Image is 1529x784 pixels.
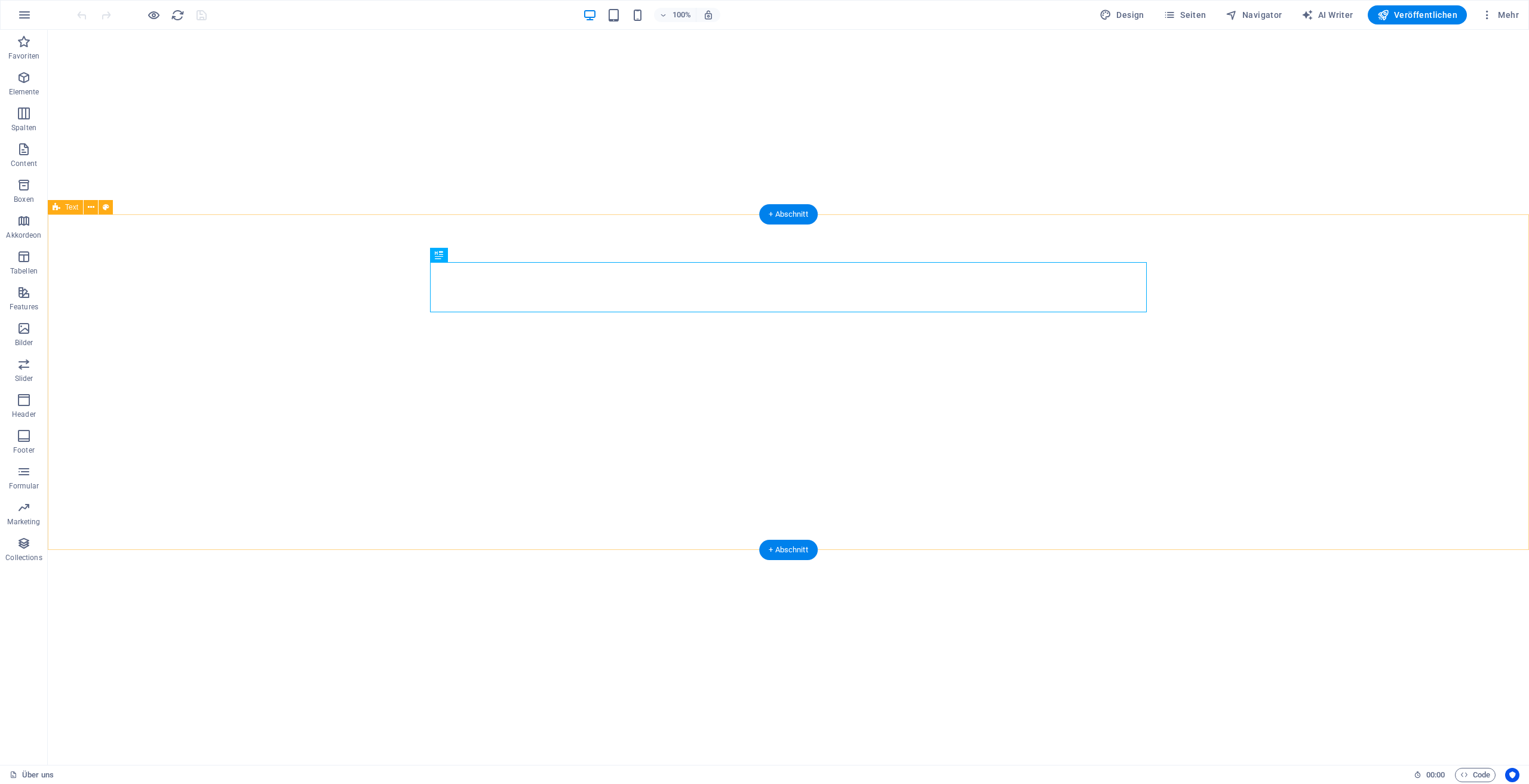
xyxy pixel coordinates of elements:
p: Footer [13,445,35,455]
span: Design [1100,9,1144,21]
p: Features [10,302,38,312]
button: Klicke hier, um den Vorschau-Modus zu verlassen [146,8,161,22]
p: Formular [9,481,39,491]
span: : [1435,770,1436,779]
i: Seite neu laden [171,8,185,22]
p: Header [12,410,36,419]
p: Tabellen [10,266,38,276]
a: Klick, um Auswahl aufzuheben. Doppelklick öffnet Seitenverwaltung [10,768,54,782]
span: Code [1460,768,1490,782]
span: Seiten [1163,9,1206,21]
h6: 100% [672,8,691,22]
p: Spalten [11,123,36,133]
p: Collections [5,553,42,562]
span: 00 00 [1426,768,1445,782]
span: Mehr [1481,9,1519,21]
p: Akkordeon [6,230,41,240]
div: Design (Strg+Alt+Y) [1095,5,1149,24]
p: Slider [15,374,33,383]
p: Elemente [9,87,39,97]
p: Bilder [15,338,33,348]
p: Boxen [14,195,34,204]
div: + Abschnitt [759,540,818,560]
button: Navigator [1221,5,1287,24]
button: 100% [654,8,696,22]
button: AI Writer [1297,5,1358,24]
p: Favoriten [8,51,39,61]
span: Text [65,204,78,211]
span: Veröffentlichen [1377,9,1457,21]
button: Design [1095,5,1149,24]
button: Seiten [1159,5,1211,24]
span: Navigator [1226,9,1282,21]
button: Mehr [1476,5,1524,24]
button: Code [1455,768,1496,782]
button: Veröffentlichen [1368,5,1467,24]
i: Bei Größenänderung Zoomstufe automatisch an das gewählte Gerät anpassen. [703,10,714,20]
button: reload [170,8,185,22]
span: AI Writer [1301,9,1353,21]
div: + Abschnitt [759,204,818,225]
button: Usercentrics [1505,768,1519,782]
p: Marketing [7,517,40,527]
p: Content [11,159,37,168]
h6: Session-Zeit [1414,768,1445,782]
